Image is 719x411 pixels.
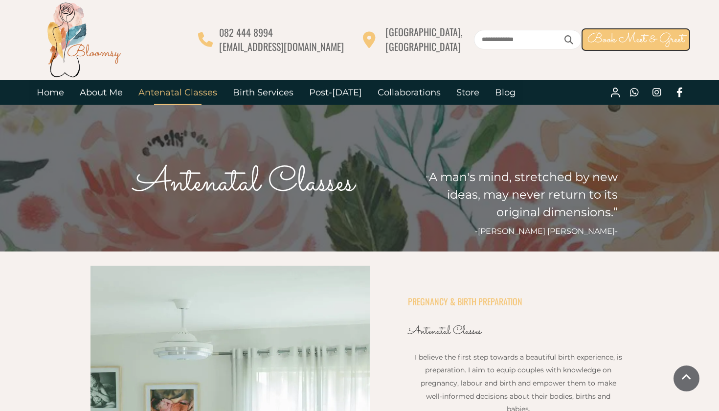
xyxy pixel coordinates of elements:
[45,0,123,79] img: Bloomsy
[582,28,690,51] a: Book Meet & Greet
[475,227,618,236] span: -[PERSON_NAME] [PERSON_NAME]-
[426,174,429,183] span: “
[429,170,618,219] span: A man's mind, stretched by new ideas, may never return to its original dimensions.
[587,30,684,49] span: Book Meet & Greet
[72,80,131,105] a: About Me
[225,80,301,105] a: Birth Services
[674,365,699,391] a: Scroll To Top
[219,25,273,40] span: 082 444 8994
[385,39,461,54] span: [GEOGRAPHIC_DATA]
[613,205,618,219] span: ”
[29,80,72,105] a: Home
[134,158,354,209] span: Antenatal Classes
[131,80,225,105] a: Antenatal Classes
[301,80,370,105] a: Post-[DATE]
[408,323,481,340] span: Antenatal Classes
[449,80,487,105] a: Store
[370,80,449,105] a: Collaborations
[487,80,523,105] a: Blog
[219,39,344,54] span: [EMAIL_ADDRESS][DOMAIN_NAME]
[408,295,522,308] span: PREGNANCY & BIRTH PREPARATION
[385,24,463,39] span: [GEOGRAPHIC_DATA],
